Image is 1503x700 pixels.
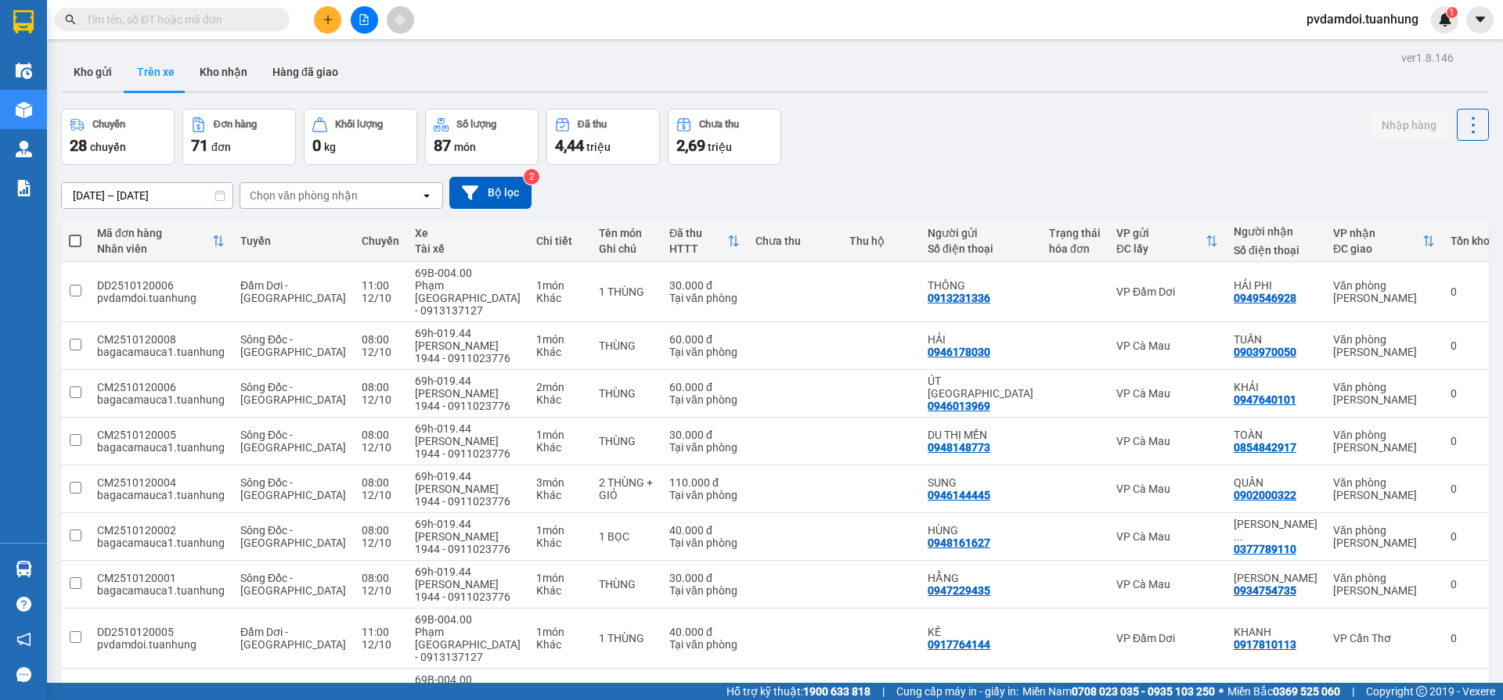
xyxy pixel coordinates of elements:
div: 30.000 đ [669,279,740,292]
div: 69h-019.44 [415,327,521,339]
div: 12/10 [362,441,399,454]
span: Đầm Dơi - [GEOGRAPHIC_DATA] [240,626,346,651]
div: Tại văn phòng [669,537,740,549]
span: 4,44 [555,136,584,155]
th: Toggle SortBy [1108,221,1226,262]
div: Người nhận [1234,225,1317,238]
img: warehouse-icon [16,102,32,118]
button: Chưa thu2,69 triệu [668,109,781,165]
div: Đơn hàng [214,119,257,130]
div: DU THỊ MẾN [928,429,1033,441]
div: 69B-004.00 [415,673,521,686]
div: 08:00 [362,429,399,441]
div: Tồn kho [1451,235,1490,247]
div: 0913231336 [928,292,990,304]
div: 1 THÙNG [599,285,654,298]
span: món [454,141,476,153]
div: Tài xế [415,242,521,255]
div: 0 [1451,483,1490,495]
div: VP Cà Mau [1116,339,1218,352]
span: 87 [434,136,451,155]
span: | [1352,683,1354,700]
div: 1 THÙNG [599,632,654,644]
th: Toggle SortBy [1325,221,1443,262]
div: VP Cà Mau [1116,435,1218,447]
div: THÙNG [599,578,654,591]
div: Đã thu [669,227,727,239]
div: Số điện thoại [1234,244,1317,257]
div: Phạm [GEOGRAPHIC_DATA] - 0913137127 [415,626,521,663]
button: Số lượng87món [425,109,539,165]
img: warehouse-icon [16,141,32,157]
div: 60.000 đ [669,381,740,393]
div: Khác [536,441,583,454]
div: Tại văn phòng [669,584,740,597]
div: Tại văn phòng [669,346,740,358]
button: Đơn hàng71đơn [182,109,296,165]
div: QUÂN [1234,476,1317,489]
div: VP nhận [1333,227,1422,239]
button: Hàng đã giao [260,53,351,91]
div: Văn phòng [PERSON_NAME] [1333,381,1435,406]
div: 0946178030 [928,346,990,358]
div: Văn phòng [PERSON_NAME] [1333,279,1435,304]
div: 12/10 [362,393,399,406]
div: HÙNG [928,524,1033,537]
div: Văn phòng [PERSON_NAME] [1333,524,1435,549]
div: bagacamauca1.tuanhung [97,441,225,454]
div: THÔNG [928,279,1033,292]
div: 0902000322 [1234,489,1296,501]
div: 0377789110 [1234,543,1296,555]
span: pvdamdoi.tuanhung [1294,9,1431,29]
div: THÙNG [599,435,654,447]
div: 0 [1451,530,1490,543]
div: 69h-019.44 [415,518,521,530]
div: Tại văn phòng [669,292,740,304]
div: 12/10 [362,638,399,651]
button: Bộ lọc [449,177,532,209]
div: Trạng thái [1049,227,1101,239]
span: aim [395,14,405,25]
div: HTTT [669,242,727,255]
div: 69h-019.44 [415,470,521,483]
button: Chuyến28chuyến [61,109,175,165]
span: Cung cấp máy in - giấy in: [896,683,1018,700]
div: 1 món [536,626,583,638]
div: Chưa thu [699,119,739,130]
div: Người gửi [928,227,1033,239]
div: Tại văn phòng [669,393,740,406]
div: 0903970050 [1234,346,1296,358]
span: đơn [211,141,231,153]
span: search [65,14,76,25]
div: Văn phòng [PERSON_NAME] [1333,333,1435,358]
div: THÙNG [599,387,654,400]
div: [PERSON_NAME] 1944 - 0911023776 [415,578,521,603]
span: question-circle [16,597,31,612]
div: 1 món [536,429,583,441]
div: TUẤN [1234,333,1317,346]
div: 110.000 đ [669,476,740,489]
span: ... [1234,530,1243,543]
div: 69B-004.00 [415,613,521,626]
div: TOÀN [1234,429,1317,441]
div: ver 1.8.146 [1401,49,1454,66]
div: Chuyến [362,235,399,247]
div: [PERSON_NAME] 1944 - 0911023776 [415,339,521,364]
div: HẰNG [928,572,1033,584]
div: Số điện thoại [928,242,1033,255]
span: chuyến [90,141,126,153]
span: Miền Bắc [1227,683,1340,700]
div: Khác [536,489,583,501]
div: [PERSON_NAME] 1944 - 0911023776 [415,530,521,555]
div: bagacamauca1.tuanhung [97,537,225,549]
div: KHANH [1234,626,1317,638]
span: message [16,667,31,682]
div: NGUYỄN NHƯ NGỌC [1234,518,1317,543]
div: 40.000 đ [669,524,740,537]
span: ⚪️ [1219,688,1224,695]
div: 08:00 [362,476,399,489]
div: SUNG [928,476,1033,489]
th: Toggle SortBy [661,221,748,262]
div: HẢI [928,333,1033,346]
div: KẾ [928,626,1033,638]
